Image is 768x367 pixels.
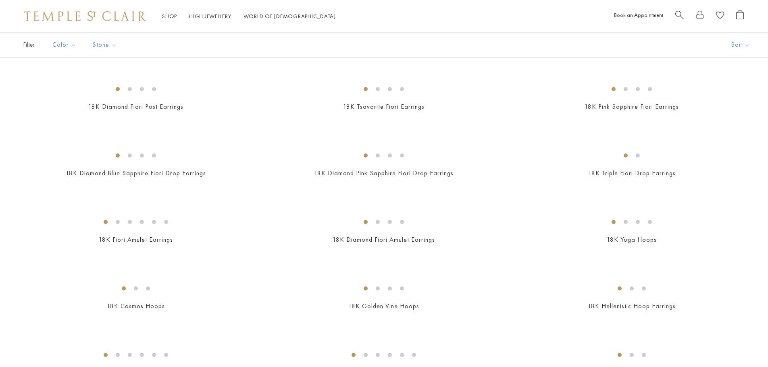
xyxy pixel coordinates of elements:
[162,12,177,20] a: ShopShop
[89,40,123,50] span: Stone
[46,36,83,54] button: Color
[99,235,173,244] a: 18K Fiori Amulet Earrings
[614,11,663,19] a: Book an Appointment
[162,11,336,21] nav: Main navigation
[66,169,206,177] a: 18K Diamond Blue Sapphire Fiori Drop Earrings
[87,36,123,54] button: Stone
[333,235,435,244] a: 18K Diamond Fiori Amulet Earrings
[736,10,744,23] a: Open Shopping Bag
[348,302,419,310] a: 18K Golden Vine Hoops
[48,40,83,50] span: Color
[585,102,679,111] a: 18K Pink Sapphire Fiori Earrings
[24,11,146,21] img: Temple St. Clair
[713,33,768,57] button: Show sort by
[588,169,676,177] a: 18K Triple Fiori Drop Earrings
[107,302,165,310] a: 18K Cosmos Hoops
[244,12,336,20] a: World of [DEMOGRAPHIC_DATA]World of [DEMOGRAPHIC_DATA]
[189,12,231,20] a: High JewelleryHigh Jewellery
[675,10,684,23] a: Search
[88,102,183,111] a: 18K Diamond Fiori Post Earrings
[607,235,657,244] a: 18K Yoga Hoops
[588,302,676,310] a: 18K Hellenistic Hoop Earrings
[314,169,454,177] a: 18K Diamond Pink Sapphire Fiori Drop Earrings
[716,10,724,23] a: View Wishlist
[343,102,425,111] a: 18K Tsavorite Fiori Earrings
